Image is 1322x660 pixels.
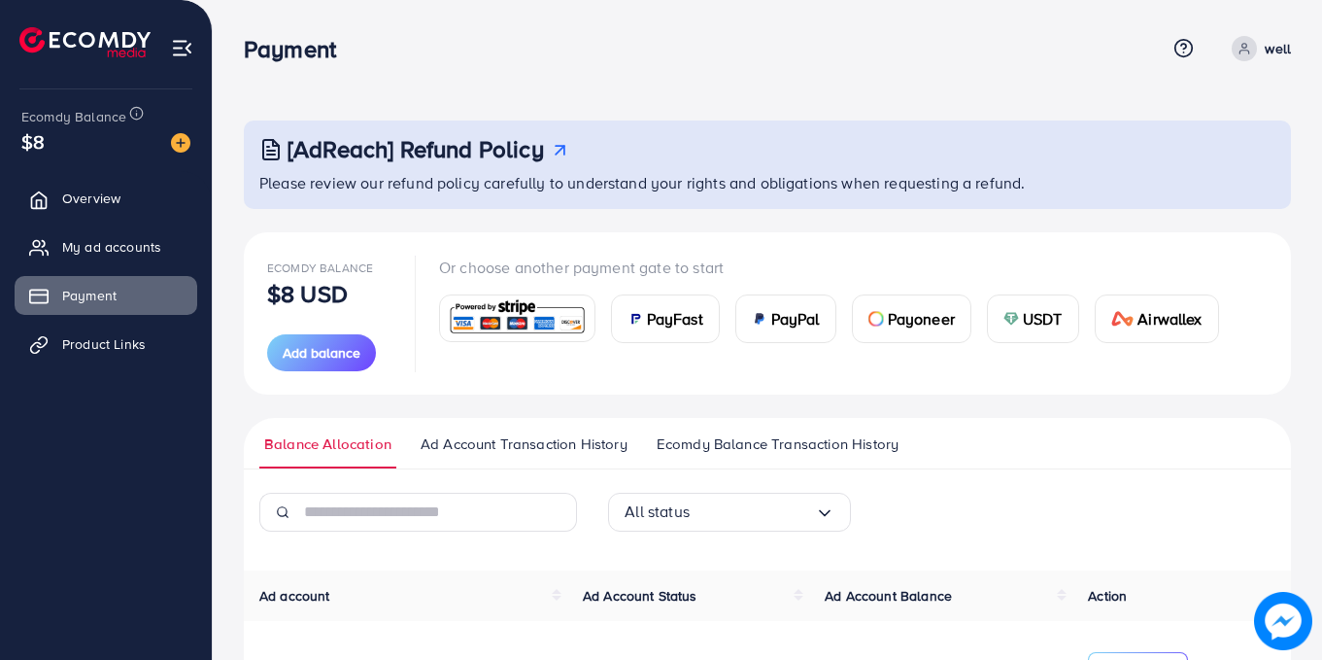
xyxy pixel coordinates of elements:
p: well [1265,37,1291,60]
a: Overview [15,179,197,218]
span: Ad Account Balance [825,586,952,606]
a: well [1224,36,1291,61]
span: $8 [21,127,45,156]
a: cardPayPal [735,295,836,343]
img: card [446,297,589,339]
span: Overview [62,189,120,208]
span: Ad Account Transaction History [421,434,627,455]
button: Add balance [267,334,376,371]
span: Action [1088,586,1127,606]
img: card [1003,311,1019,327]
img: card [868,311,884,327]
span: USDT [1023,307,1063,330]
img: card [627,311,643,327]
input: Search for option [690,497,815,527]
h3: Payment [244,35,352,63]
a: cardPayoneer [852,295,971,343]
span: Ad account [259,586,330,606]
img: logo [19,27,151,57]
span: Airwallex [1137,307,1202,330]
p: Please review our refund policy carefully to understand your rights and obligations when requesti... [259,171,1279,194]
span: Payment [62,286,117,305]
span: My ad accounts [62,237,161,257]
span: Ecomdy Balance Transaction History [657,434,898,455]
a: My ad accounts [15,227,197,266]
span: Ad Account Status [583,586,697,606]
a: cardUSDT [987,295,1079,343]
span: Product Links [62,334,146,354]
span: Ecomdy Balance [267,260,373,276]
a: cardPayFast [611,295,720,343]
span: Payoneer [888,307,955,330]
span: Balance Allocation [264,434,391,455]
img: menu [171,37,193,59]
a: card [439,295,595,342]
a: Product Links [15,325,197,364]
img: card [752,311,767,327]
p: $8 USD [267,282,348,305]
img: image [1259,597,1306,644]
span: Add balance [283,343,360,363]
span: PayFast [647,307,703,330]
span: All status [625,497,690,527]
img: card [1111,311,1135,327]
img: image [171,133,190,153]
div: Search for option [608,493,851,532]
span: PayPal [771,307,820,330]
a: Payment [15,276,197,315]
h3: [AdReach] Refund Policy [288,135,544,163]
p: Or choose another payment gate to start [439,256,1235,279]
span: Ecomdy Balance [21,107,126,126]
a: cardAirwallex [1095,295,1219,343]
